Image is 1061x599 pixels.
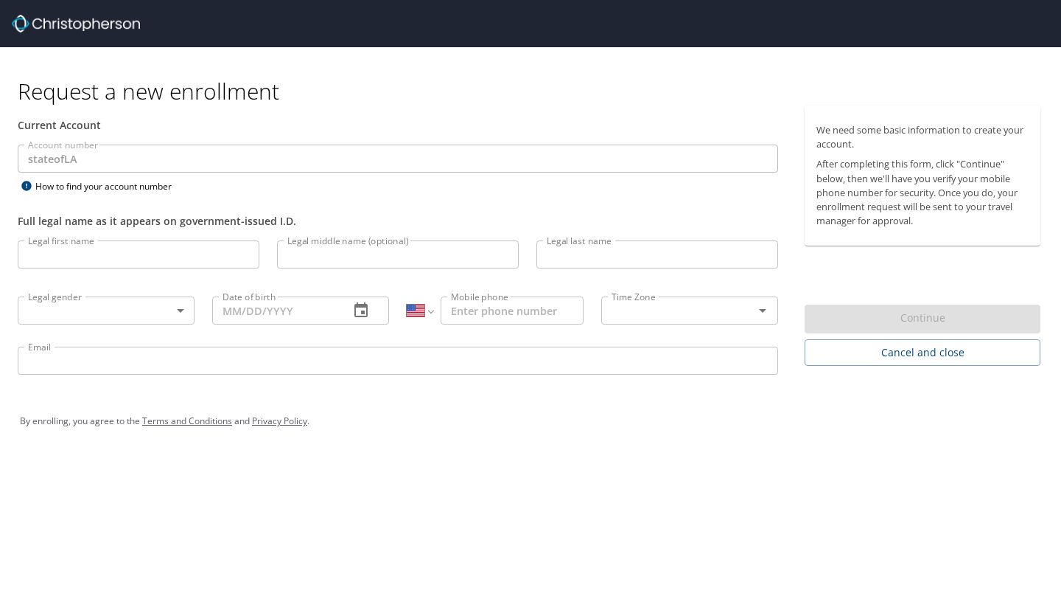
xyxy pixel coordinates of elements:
input: MM/DD/YYYY [212,297,337,325]
a: Privacy Policy [252,415,307,427]
h1: Request a new enrollment [18,77,1052,105]
a: Terms and Conditions [142,415,232,427]
div: By enrolling, you agree to the and . [20,403,1041,440]
div: How to find your account number [18,177,202,195]
div: Current Account [18,117,778,133]
img: cbt logo [12,15,140,32]
div: ​ [18,297,195,325]
div: Full legal name as it appears on government-issued I.D. [18,213,778,229]
p: We need some basic information to create your account. [816,123,1029,151]
input: Enter phone number [441,297,584,325]
button: Open [752,300,773,321]
p: After completing this form, click "Continue" below, then we'll have you verify your mobile phone ... [816,157,1029,228]
button: Cancel and close [805,339,1040,367]
span: Cancel and close [816,344,1029,362]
